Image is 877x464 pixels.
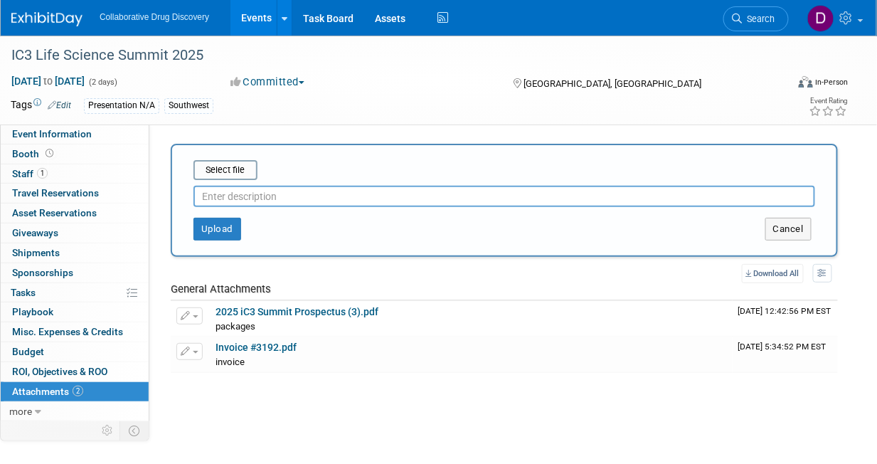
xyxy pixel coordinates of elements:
[37,168,48,179] span: 1
[73,386,83,396] span: 2
[216,321,255,332] span: packages
[12,227,58,238] span: Giveaways
[1,164,149,184] a: Staff1
[1,125,149,144] a: Event Information
[809,97,848,105] div: Event Rating
[9,406,32,417] span: more
[120,421,149,440] td: Toggle Event Tabs
[723,6,789,31] a: Search
[216,342,297,353] a: Invoice #3192.pdf
[524,78,702,89] span: [GEOGRAPHIC_DATA], [GEOGRAPHIC_DATA]
[11,75,85,88] span: [DATE] [DATE]
[11,287,36,298] span: Tasks
[95,421,120,440] td: Personalize Event Tab Strip
[1,362,149,381] a: ROI, Objectives & ROO
[1,402,149,421] a: more
[84,98,159,113] div: Presentation N/A
[12,187,99,199] span: Travel Reservations
[12,366,107,377] span: ROI, Objectives & ROO
[43,148,56,159] span: Booth not reserved yet
[1,263,149,283] a: Sponsorships
[216,306,378,317] a: 2025 iC3 Summit Prospectus (3).pdf
[743,14,775,24] span: Search
[100,12,209,22] span: Collaborative Drug Discovery
[12,128,92,139] span: Event Information
[193,218,241,241] button: Upload
[171,283,271,295] span: General Attachments
[87,78,117,87] span: (2 days)
[799,76,813,88] img: Format-Inperson.png
[733,301,838,337] td: Upload Timestamp
[1,382,149,401] a: Attachments2
[807,5,834,32] img: Daniel Castro
[11,97,71,114] td: Tags
[12,267,73,278] span: Sponsorships
[12,386,83,397] span: Attachments
[164,98,213,113] div: Southwest
[815,77,849,88] div: In-Person
[1,184,149,203] a: Travel Reservations
[1,204,149,223] a: Asset Reservations
[193,186,815,207] input: Enter description
[225,75,310,90] button: Committed
[12,326,123,337] span: Misc. Expenses & Credits
[12,247,60,258] span: Shipments
[727,74,849,95] div: Event Format
[1,302,149,322] a: Playbook
[11,12,83,26] img: ExhibitDay
[1,322,149,342] a: Misc. Expenses & Credits
[765,218,812,241] button: Cancel
[48,100,71,110] a: Edit
[216,357,245,367] span: invoice
[742,264,804,283] a: Download All
[12,168,48,179] span: Staff
[6,43,777,68] div: IC3 Life Science Summit 2025
[1,144,149,164] a: Booth
[12,207,97,218] span: Asset Reservations
[12,346,44,357] span: Budget
[12,148,56,159] span: Booth
[1,223,149,243] a: Giveaways
[1,243,149,263] a: Shipments
[41,75,55,87] span: to
[738,342,826,352] span: Upload Timestamp
[12,306,53,317] span: Playbook
[738,306,831,316] span: Upload Timestamp
[1,283,149,302] a: Tasks
[733,337,838,372] td: Upload Timestamp
[1,342,149,362] a: Budget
